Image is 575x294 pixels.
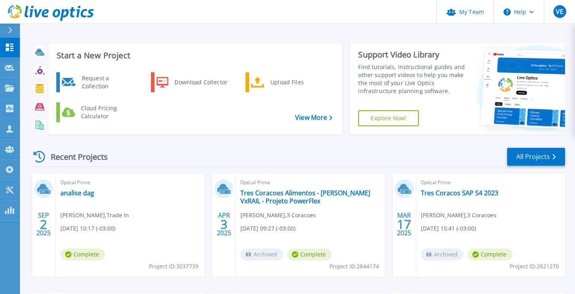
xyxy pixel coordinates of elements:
div: MAR 2025 [397,210,412,239]
span: 3 [220,221,228,228]
a: Download Collector [151,72,233,92]
span: [DATE] 10:17 (-03:00) [60,224,115,233]
div: SEP 2025 [36,210,51,239]
span: Optical Prime [240,178,380,187]
a: Cloud Pricing Calculator [56,102,138,122]
div: Cloud Pricing Calculator [77,104,136,120]
span: VE [556,8,563,15]
h3: Start a New Project [57,51,332,60]
span: [PERSON_NAME] , 3 Coracoes [240,211,316,220]
a: Tres Coracos SAP S4 2023 [421,189,498,197]
a: Request a Collection [56,72,138,92]
span: [PERSON_NAME] , Trade In [60,211,129,220]
div: Recent Projects [31,147,119,167]
span: Complete [468,248,512,260]
span: Project ID: 2844174 [329,262,379,271]
span: Complete [287,248,332,260]
span: 2 [40,221,47,228]
a: Upload Files [246,72,327,92]
a: analise dag [60,189,94,197]
div: Request a Collection [78,74,136,90]
span: Archived [421,248,464,260]
span: Optical Prime [60,178,200,187]
div: APR 2025 [216,210,232,239]
a: All Projects [507,148,565,166]
span: Complete [60,248,105,260]
span: Project ID: 2821270 [510,262,559,271]
a: Explore Now! [358,110,419,126]
a: View More [295,114,332,121]
div: Support Video Library [358,50,466,60]
span: [DATE] 09:27 (-03:00) [240,224,295,233]
div: Upload Files [266,74,325,90]
span: Project ID: 3037739 [149,262,198,271]
span: [DATE] 15:41 (-03:00) [421,224,476,233]
span: [PERSON_NAME] , 3 Coracoes [421,211,496,220]
div: Find tutorials, instructional guides and other support videos to help you make the most of your L... [358,63,466,95]
div: Download Collector [171,74,231,90]
span: Optical Prime [421,178,560,187]
span: Archived [240,248,283,260]
a: Tres Coracoes Alimentos - [PERSON_NAME] VxRAIL - Projeto PowerFlex [240,189,380,205]
span: 17 [397,221,411,228]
